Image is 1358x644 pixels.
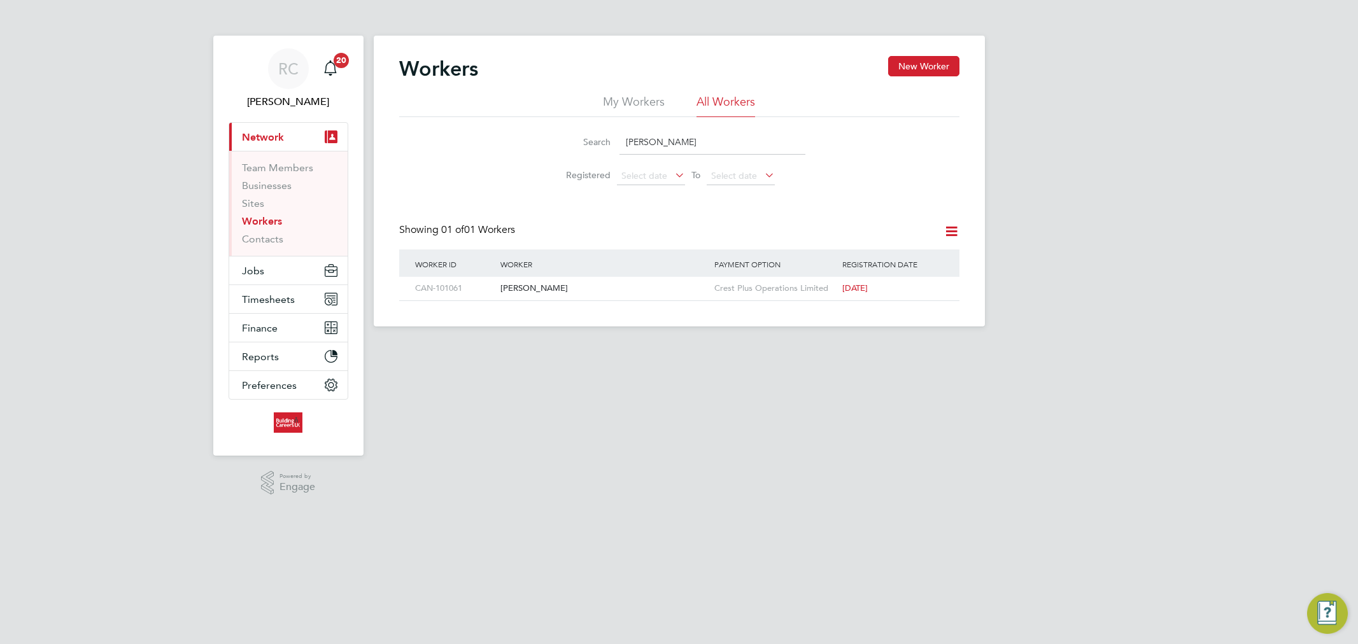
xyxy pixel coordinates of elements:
span: Powered by [279,471,315,482]
button: New Worker [888,56,959,76]
button: Engage Resource Center [1307,593,1348,634]
a: Go to home page [229,412,348,433]
button: Jobs [229,256,348,284]
div: Network [229,151,348,256]
div: Registration Date [839,249,946,279]
span: Network [242,131,284,143]
span: [DATE] [842,283,868,293]
a: CAN-101061[PERSON_NAME]Crest Plus Operations Limited[DATE] [412,276,947,287]
span: To [688,167,704,183]
span: 01 Workers [441,223,515,236]
a: Businesses [242,179,292,192]
span: Select date [711,170,757,181]
div: Worker ID [412,249,497,279]
div: Crest Plus Operations Limited [711,277,840,300]
label: Registered [553,169,611,181]
span: Reports [242,351,279,363]
a: Contacts [242,233,283,245]
a: Sites [242,197,264,209]
span: 01 of [441,223,464,236]
li: All Workers [697,94,755,117]
button: Preferences [229,371,348,399]
div: Payment Option [711,249,840,279]
span: Jobs [242,265,264,277]
li: My Workers [603,94,665,117]
span: Rhys Cook [229,94,348,109]
span: Engage [279,482,315,493]
h2: Workers [399,56,478,81]
span: RC [278,60,299,77]
span: 20 [334,53,349,68]
img: buildingcareersuk-logo-retina.png [274,412,302,433]
a: Workers [242,215,282,227]
span: Select date [621,170,667,181]
nav: Main navigation [213,36,364,456]
div: Showing [399,223,518,237]
a: 20 [318,48,343,89]
span: Timesheets [242,293,295,305]
span: Preferences [242,379,297,391]
div: Worker [497,249,711,279]
button: Timesheets [229,285,348,313]
label: Search [553,136,611,148]
a: Team Members [242,162,313,174]
div: [PERSON_NAME] [497,277,711,300]
input: Name, email or phone number [619,130,805,155]
a: RC[PERSON_NAME] [229,48,348,109]
button: Finance [229,314,348,342]
a: Powered byEngage [261,471,315,495]
button: Network [229,123,348,151]
span: Finance [242,322,278,334]
div: CAN-101061 [412,277,497,300]
button: Reports [229,342,348,370]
